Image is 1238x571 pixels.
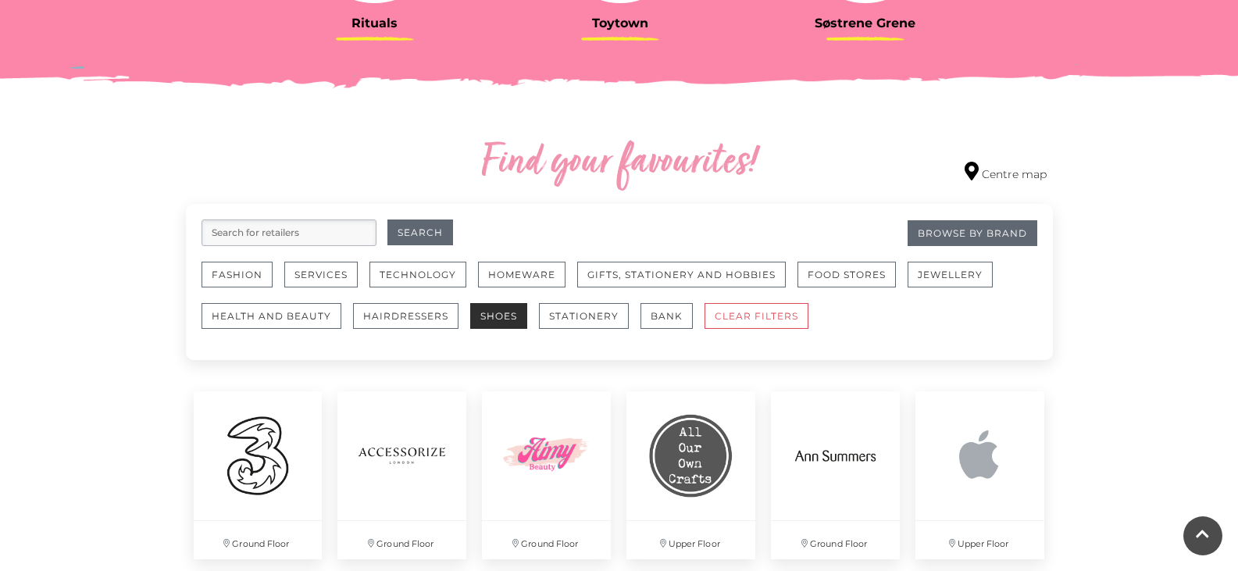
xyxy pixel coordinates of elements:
[771,521,900,559] p: Ground Floor
[284,262,369,303] a: Services
[797,262,908,303] a: Food Stores
[337,521,466,559] p: Ground Floor
[194,521,323,559] p: Ground Floor
[908,220,1037,246] a: Browse By Brand
[330,384,474,567] a: Ground Floor
[202,262,273,287] button: Fashion
[577,262,797,303] a: Gifts, Stationery and Hobbies
[965,162,1047,183] a: Centre map
[539,303,629,329] button: Stationery
[577,262,786,287] button: Gifts, Stationery and Hobbies
[202,303,341,329] button: Health and Beauty
[353,303,458,329] button: Hairdressers
[470,303,539,344] a: Shoes
[619,384,763,567] a: Upper Floor
[640,303,693,329] button: Bank
[202,262,284,303] a: Fashion
[284,262,358,287] button: Services
[202,303,353,344] a: Health and Beauty
[202,219,376,246] input: Search for retailers
[908,262,993,287] button: Jewellery
[353,303,470,344] a: Hairdressers
[387,219,453,245] button: Search
[369,262,466,287] button: Technology
[334,138,904,188] h2: Find your favourites!
[482,521,611,559] p: Ground Floor
[797,262,896,287] button: Food Stores
[509,16,731,30] h3: Toytown
[478,262,565,287] button: Homeware
[705,303,808,329] button: CLEAR FILTERS
[755,16,976,30] h3: Søstrene Grene
[264,16,486,30] h3: Rituals
[474,384,619,567] a: Ground Floor
[763,384,908,567] a: Ground Floor
[915,521,1044,559] p: Upper Floor
[705,303,820,344] a: CLEAR FILTERS
[186,384,330,567] a: Ground Floor
[478,262,577,303] a: Homeware
[369,262,478,303] a: Technology
[470,303,527,329] button: Shoes
[640,303,705,344] a: Bank
[539,303,640,344] a: Stationery
[626,521,755,559] p: Upper Floor
[908,262,1004,303] a: Jewellery
[908,384,1052,567] a: Upper Floor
